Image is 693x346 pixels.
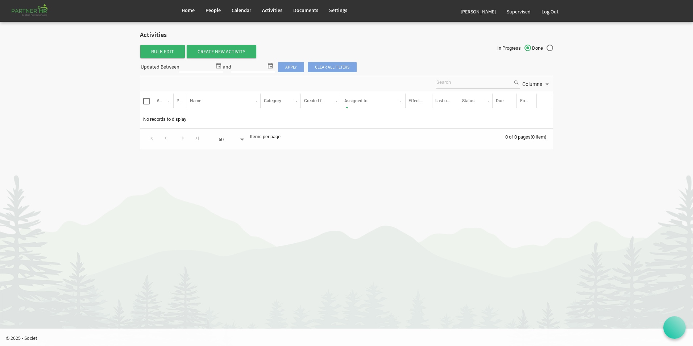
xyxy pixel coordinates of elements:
span: Clear all filters [308,62,357,72]
span: select [266,61,275,70]
span: Apply [278,62,304,72]
a: Create New Activity [187,45,256,58]
span: Activities [262,7,282,13]
span: Documents [293,7,318,13]
span: Bulk Edit [140,45,185,58]
a: [PERSON_NAME] [455,1,501,22]
span: People [206,7,221,13]
span: select [214,61,223,70]
span: In Progress [497,45,531,52]
div: Updated Between and [140,61,357,74]
span: Settings [329,7,347,13]
span: Done [532,45,553,52]
p: © 2025 - Societ [6,334,693,342]
span: Home [182,7,195,13]
a: Log Out [536,1,564,22]
a: Supervised [501,1,536,22]
h2: Activities [140,31,553,39]
span: Supervised [507,8,531,15]
span: Calendar [232,7,251,13]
